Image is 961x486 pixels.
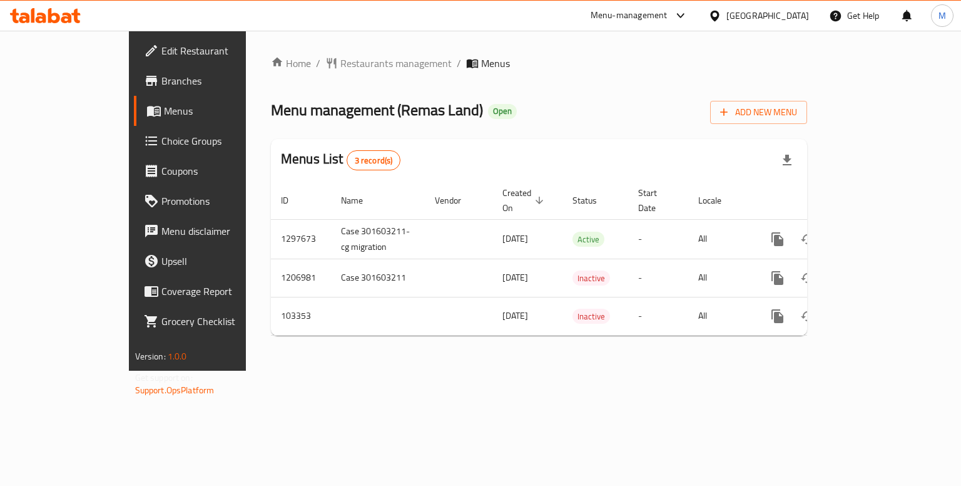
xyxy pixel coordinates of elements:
td: 103353 [271,297,331,335]
a: Choice Groups [134,126,290,156]
span: Promotions [161,194,280,209]
div: Menu-management [591,8,668,23]
button: more [763,301,793,331]
td: - [628,259,688,297]
span: Vendor [435,193,477,208]
a: Coupons [134,156,290,186]
span: Menu disclaimer [161,224,280,239]
span: [DATE] [502,269,528,286]
span: [DATE] [502,230,528,247]
nav: breadcrumb [271,56,807,71]
button: Change Status [793,224,823,254]
a: Menus [134,96,290,126]
td: All [688,219,753,259]
span: M [938,9,946,23]
a: Upsell [134,246,290,276]
a: Promotions [134,186,290,216]
td: 1297673 [271,219,331,259]
td: 1206981 [271,259,331,297]
span: ID [281,193,305,208]
span: Restaurants management [340,56,452,71]
span: Add New Menu [720,105,797,120]
a: Branches [134,66,290,96]
span: Choice Groups [161,133,280,148]
h2: Menus List [281,150,400,170]
th: Actions [753,182,893,220]
a: Coverage Report [134,276,290,306]
div: Open [488,104,517,119]
div: Total records count [347,150,401,170]
button: Change Status [793,301,823,331]
span: Active [572,232,604,247]
span: Open [488,106,517,116]
td: Case 301603211-cg migration [331,219,425,259]
a: Grocery Checklist [134,306,290,336]
span: Inactive [572,271,610,286]
button: Change Status [793,263,823,293]
span: Grocery Checklist [161,314,280,329]
span: Locale [698,193,738,208]
button: Add New Menu [710,101,807,124]
a: Support.OpsPlatform [135,382,215,398]
li: / [457,56,461,71]
span: Status [572,193,613,208]
div: [GEOGRAPHIC_DATA] [726,9,809,23]
span: Version: [135,348,166,364]
li: / [316,56,320,71]
div: Export file [772,145,802,175]
span: Coupons [161,163,280,178]
span: Inactive [572,309,610,324]
td: - [628,297,688,335]
a: Restaurants management [325,56,452,71]
span: Upsell [161,254,280,269]
td: - [628,219,688,259]
span: Menu management ( Remas Land ) [271,96,483,124]
table: enhanced table [271,182,893,336]
span: Get support on: [135,370,193,386]
td: All [688,259,753,297]
span: Created On [502,185,547,215]
span: 1.0.0 [168,348,187,364]
button: more [763,263,793,293]
span: Coverage Report [161,284,280,299]
span: Menus [481,56,510,71]
span: 3 record(s) [347,155,400,167]
span: [DATE] [502,308,528,324]
span: Menus [164,103,280,118]
a: Menu disclaimer [134,216,290,246]
td: Case 301603211 [331,259,425,297]
td: All [688,297,753,335]
a: Home [271,56,311,71]
span: Start Date [638,185,673,215]
span: Name [341,193,379,208]
button: more [763,224,793,254]
a: Edit Restaurant [134,36,290,66]
span: Branches [161,73,280,88]
span: Edit Restaurant [161,43,280,58]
